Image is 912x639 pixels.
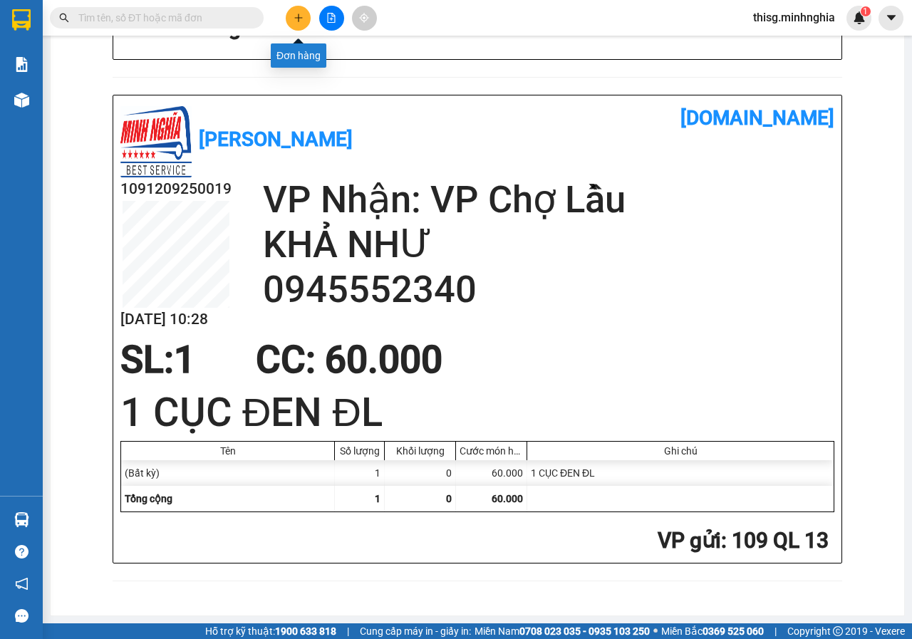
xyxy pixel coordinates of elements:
b: GỬI : 109 QL 13 [6,89,144,113]
span: question-circle [15,545,28,559]
span: | [774,623,777,639]
div: Tên [125,445,331,457]
h2: [DATE] 10:28 [120,308,232,331]
span: thisg.minhnghia [742,9,846,26]
span: 60.000 [492,493,523,504]
div: Khối lượng [388,445,452,457]
img: icon-new-feature [853,11,866,24]
span: aim [359,13,369,23]
span: Tổng cộng [125,493,172,504]
b: [PERSON_NAME] [82,9,202,27]
h2: KHẢ NHƯ [263,222,834,267]
span: caret-down [885,11,898,24]
img: logo.jpg [120,106,192,177]
strong: 1900 633 818 [275,625,336,637]
div: 0 [385,460,456,486]
img: solution-icon [14,57,29,72]
img: logo.jpg [6,6,78,78]
span: search [59,13,69,23]
li: 01 [PERSON_NAME] [6,31,271,49]
div: 1 CỤC ĐEN ĐL [527,460,834,486]
button: plus [286,6,311,31]
b: [DOMAIN_NAME] [680,106,834,130]
span: 0 [446,493,452,504]
span: 1 [375,493,380,504]
span: notification [15,577,28,591]
span: Cung cấp máy in - giấy in: [360,623,471,639]
b: [PERSON_NAME] [199,128,353,151]
button: file-add [319,6,344,31]
img: logo-vxr [12,9,31,31]
h2: : 109 QL 13 [120,526,829,556]
div: Cước món hàng [460,445,523,457]
span: message [15,609,28,623]
span: Hỗ trợ kỹ thuật: [205,623,336,639]
span: SL: [120,338,174,382]
div: 60.000 [456,460,527,486]
span: copyright [833,626,843,636]
div: CC : 60.000 [247,338,451,381]
h2: 1091209250019 [120,177,232,201]
span: phone [82,52,93,63]
span: ⚪️ [653,628,658,634]
div: Ghi chú [531,445,830,457]
sup: 1 [861,6,871,16]
strong: 0369 525 060 [703,625,764,637]
li: 02523854854 [6,49,271,67]
div: Đơn hàng [271,43,326,68]
span: 1 [174,338,195,382]
input: Tìm tên, số ĐT hoặc mã đơn [78,10,247,26]
h2: VP Nhận: VP Chợ Lầu [263,177,834,222]
span: Miền Nam [475,623,650,639]
button: aim [352,6,377,31]
button: caret-down [879,6,903,31]
span: VP gửi [658,528,721,553]
span: environment [82,34,93,46]
span: plus [294,13,304,23]
span: 1 [863,6,868,16]
div: 1 [335,460,385,486]
span: Miền Bắc [661,623,764,639]
img: warehouse-icon [14,93,29,108]
span: file-add [326,13,336,23]
div: Số lượng [338,445,380,457]
span: | [347,623,349,639]
div: (Bất kỳ) [121,460,335,486]
h2: 0945552340 [263,267,834,312]
strong: 0708 023 035 - 0935 103 250 [519,625,650,637]
h1: 1 CỤC ĐEN ĐL [120,385,834,440]
img: warehouse-icon [14,512,29,527]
